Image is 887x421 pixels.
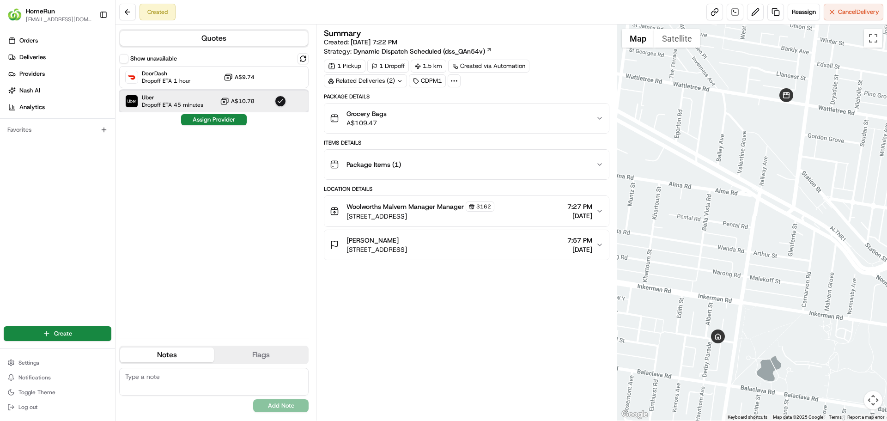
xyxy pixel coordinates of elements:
span: 3162 [476,203,491,210]
span: [STREET_ADDRESS] [346,245,407,254]
span: Created: [324,37,397,47]
a: Orders [4,33,115,48]
span: Dropoff ETA 1 hour [142,77,191,85]
button: Assign Provider [181,114,247,125]
div: Location Details [324,185,609,193]
span: A$109.47 [346,118,387,128]
button: CancelDelivery [824,4,883,20]
button: Create [4,326,111,341]
span: Log out [18,403,37,411]
span: Orders [19,37,38,45]
button: Settings [4,356,111,369]
span: [PERSON_NAME] [346,236,399,245]
div: Package Details [324,93,609,100]
span: DoorDash [142,70,191,77]
span: Dropoff ETA 45 minutes [142,101,203,109]
div: 1 Dropoff [367,60,409,73]
span: Toggle Theme [18,389,55,396]
button: Package Items (1) [324,150,608,179]
button: Grocery BagsA$109.47 [324,104,608,133]
div: Favorites [4,122,111,137]
span: Uber [142,94,203,101]
div: 1.5 km [411,60,446,73]
img: Google [620,409,650,421]
span: Cancel Delivery [838,8,879,16]
span: Dynamic Dispatch Scheduled (dss_QAn54v) [353,47,485,56]
span: [DATE] [567,245,592,254]
span: Woolworths Malvern Manager Manager [346,202,464,211]
button: Reassign [788,4,820,20]
span: Analytics [19,103,45,111]
span: 7:57 PM [567,236,592,245]
span: Deliveries [19,53,46,61]
button: HomeRun [26,6,55,16]
button: Woolworths Malvern Manager Manager3162[STREET_ADDRESS]7:27 PM[DATE] [324,196,608,226]
a: Providers [4,67,115,81]
button: HomeRunHomeRun[EMAIL_ADDRESS][DOMAIN_NAME] [4,4,96,26]
span: [DATE] 7:22 PM [351,38,397,46]
span: [DATE] [567,211,592,220]
a: Deliveries [4,50,115,65]
h3: Summary [324,29,361,37]
a: Report a map error [847,415,884,420]
button: [PERSON_NAME][STREET_ADDRESS]7:57 PM[DATE] [324,230,608,260]
button: Notes [120,348,214,362]
button: Log out [4,401,111,414]
span: Package Items ( 1 ) [346,160,401,169]
a: Analytics [4,100,115,115]
button: Toggle Theme [4,386,111,399]
span: Providers [19,70,45,78]
button: Notifications [4,371,111,384]
button: A$10.78 [220,97,255,106]
span: Grocery Bags [346,109,387,118]
div: 1 Pickup [324,60,365,73]
div: Strategy: [324,47,492,56]
label: Show unavailable [130,55,177,63]
button: Flags [214,348,308,362]
a: Open this area in Google Maps (opens a new window) [620,409,650,421]
span: Settings [18,359,39,366]
div: Items Details [324,139,609,146]
button: [EMAIL_ADDRESS][DOMAIN_NAME] [26,16,92,23]
a: Terms [829,415,842,420]
a: Nash AI [4,83,115,98]
div: CDPM1 [409,74,446,87]
button: Quotes [120,31,308,46]
span: A$9.74 [235,73,255,81]
span: 7:27 PM [567,202,592,211]
img: DoorDash [126,71,138,83]
button: Keyboard shortcuts [728,414,767,421]
span: A$10.78 [231,98,255,105]
span: Nash AI [19,86,40,95]
a: Created via Automation [448,60,529,73]
span: Create [54,329,72,338]
span: Reassign [792,8,816,16]
img: Uber [126,95,138,107]
button: A$9.74 [224,73,255,82]
button: Show satellite imagery [654,29,700,48]
span: [STREET_ADDRESS] [346,212,494,221]
button: Show street map [622,29,654,48]
a: Dynamic Dispatch Scheduled (dss_QAn54v) [353,47,492,56]
span: Map data ©2025 Google [773,415,823,420]
img: HomeRun [7,7,22,22]
button: Map camera controls [864,391,882,409]
button: Toggle fullscreen view [864,29,882,48]
div: Related Deliveries (2) [324,74,407,87]
span: Notifications [18,374,51,381]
